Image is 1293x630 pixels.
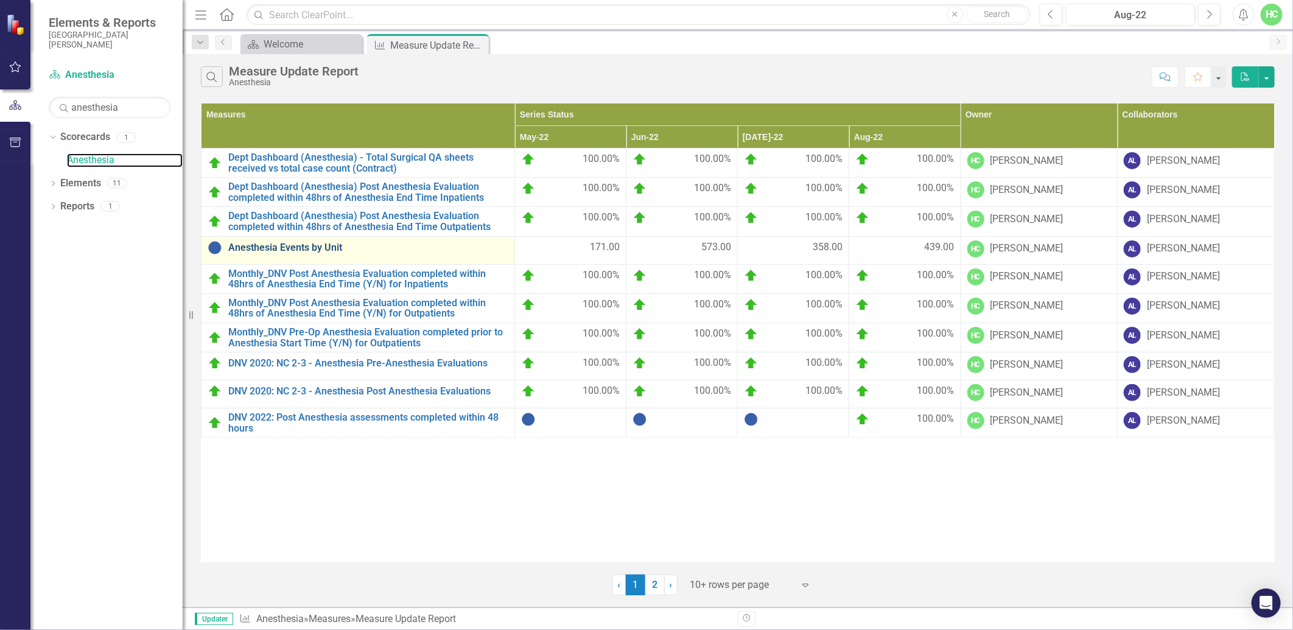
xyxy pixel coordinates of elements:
div: 1 [116,132,136,142]
img: On Target [632,211,647,225]
img: On Target [744,181,759,196]
div: [PERSON_NAME] [990,386,1063,400]
a: Measures [309,613,351,625]
img: On Target [855,356,870,371]
span: 100.00% [805,152,843,167]
div: [PERSON_NAME] [990,329,1063,343]
small: [GEOGRAPHIC_DATA][PERSON_NAME] [49,30,170,50]
a: Dept Dashboard (Anesthesia) Post Anesthesia Evaluation completed within 48hrs of Anesthesia End T... [228,181,508,203]
div: [PERSON_NAME] [1147,154,1220,168]
img: On Target [208,331,222,345]
a: DNV 2022: Post Anesthesia assessments completed within 48 hours [228,412,508,433]
span: 100.00% [917,152,955,167]
img: On Target [855,298,870,312]
span: 100.00% [805,327,843,341]
span: 100.00% [583,384,620,399]
a: DNV 2020: NC 2-3 - Anesthesia Pre-Anesthesia Evaluations [228,358,508,369]
div: AL [1124,211,1141,228]
img: On Target [208,271,222,286]
span: 100.00% [805,298,843,312]
a: Monthly_DNV Post Anesthesia Evaluation completed within 48hrs of Anesthesia End Time (Y/N) for In... [228,268,508,290]
img: On Target [632,298,647,312]
td: Double-Click to Edit Right Click for Context Menu [201,352,515,380]
div: [PERSON_NAME] [990,183,1063,197]
img: On Target [632,152,647,167]
img: On Target [521,152,536,167]
a: Monthly_DNV Post Anesthesia Evaluation completed within 48hrs of Anesthesia End Time (Y/N) for Ou... [228,298,508,319]
div: HC [967,384,984,401]
span: 100.00% [917,356,955,371]
div: Measure Update Report [356,613,456,625]
div: 1 [100,201,120,212]
button: HC [1261,4,1283,26]
span: 573.00 [701,240,731,254]
td: Double-Click to Edit Right Click for Context Menu [201,207,515,236]
div: [PERSON_NAME] [1147,386,1220,400]
td: Double-Click to Edit Right Click for Context Menu [201,323,515,352]
span: 100.00% [694,211,731,225]
img: On Target [744,298,759,312]
div: [PERSON_NAME] [990,414,1063,428]
span: 100.00% [805,356,843,371]
img: On Target [632,327,647,341]
span: 100.00% [583,211,620,225]
img: No Information [632,412,647,427]
a: Anesthesia [49,68,170,82]
img: On Target [521,211,536,225]
a: Elements [60,177,101,191]
div: [PERSON_NAME] [990,270,1063,284]
span: 100.00% [694,384,731,399]
a: Anesthesia [256,613,304,625]
img: On Target [521,384,536,399]
td: Double-Click to Edit Right Click for Context Menu [201,408,515,438]
div: AL [1124,298,1141,315]
span: 100.00% [694,356,731,371]
span: 100.00% [805,211,843,225]
span: 100.00% [583,268,620,283]
td: Double-Click to Edit Right Click for Context Menu [201,380,515,408]
a: Dept Dashboard (Anesthesia) - Total Surgical QA sheets received vs total case count (Contract) [228,152,508,173]
div: HC [967,181,984,198]
a: Anesthesia Events by Unit [228,242,508,253]
img: On Target [855,412,870,427]
div: [PERSON_NAME] [1147,212,1220,226]
span: Elements & Reports [49,15,170,30]
span: 100.00% [583,298,620,312]
div: AL [1124,240,1141,257]
div: [PERSON_NAME] [990,358,1063,372]
div: AL [1124,152,1141,169]
img: On Target [632,356,647,371]
img: On Target [521,327,536,341]
img: On Target [521,181,536,196]
button: Search [967,6,1028,23]
img: No Information [744,412,759,427]
span: 100.00% [917,384,955,399]
span: 439.00 [925,240,955,254]
img: No Information [521,412,536,427]
span: 100.00% [694,298,731,312]
div: AL [1124,181,1141,198]
td: Double-Click to Edit Right Click for Context Menu [201,178,515,207]
span: 100.00% [805,181,843,196]
span: 100.00% [694,268,731,283]
img: On Target [208,356,222,371]
img: On Target [744,356,759,371]
input: Search Below... [49,97,170,118]
td: Double-Click to Edit Right Click for Context Menu [201,236,515,264]
div: [PERSON_NAME] [1147,358,1220,372]
a: Reports [60,200,94,214]
div: AL [1124,327,1141,344]
div: AL [1124,356,1141,373]
div: HC [967,240,984,257]
span: 100.00% [694,327,731,341]
img: On Target [855,181,870,196]
img: On Target [855,211,870,225]
img: On Target [521,268,536,283]
img: On Target [744,268,759,283]
img: On Target [855,327,870,341]
div: [PERSON_NAME] [1147,183,1220,197]
div: [PERSON_NAME] [990,242,1063,256]
a: Monthly_DNV Pre-Op Anesthesia Evaluation completed prior to Anesthesia Start Time (Y/N) for Outpa... [228,327,508,348]
span: 100.00% [917,181,955,196]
